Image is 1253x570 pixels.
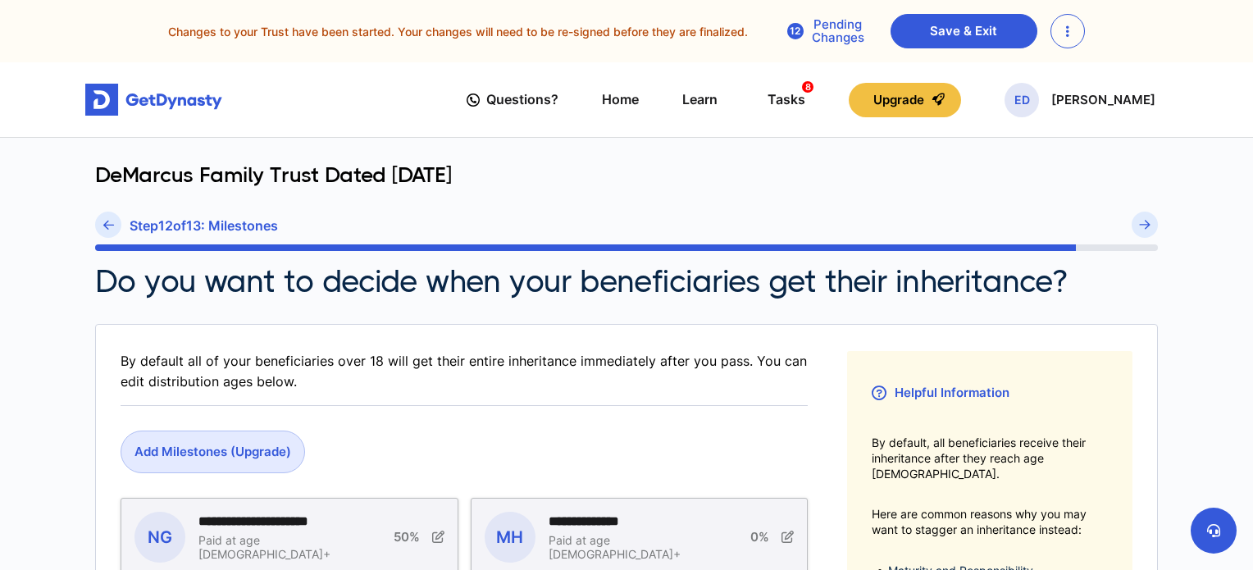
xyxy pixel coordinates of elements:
[872,435,1108,481] span: By default, all beneficiaries receive their inheritance after they reach age [DEMOGRAPHIC_DATA].
[394,529,420,545] span: 50%
[394,529,444,545] a: 50%
[85,84,222,116] img: Get started for free with Dynasty Trust Company
[891,14,1037,48] a: Save & Exit
[602,76,639,123] a: Home
[750,529,794,545] a: 0%
[1005,83,1039,117] span: ED
[121,351,808,392] span: By default all of your beneficiaries over 18 will get their entire inheritance immediately after ...
[130,218,278,234] h6: Step 12 of 13 : Milestones
[768,84,805,115] div: Tasks
[198,533,369,561] div: Paid at age [DEMOGRAPHIC_DATA]+
[775,18,877,44] div: Pending Changes
[682,76,718,123] a: Learn
[849,83,961,117] button: Upgrade
[13,14,1239,48] div: Changes to your Trust have been started. Your changes will need to be re-signed before they are f...
[872,506,1108,537] span: Here are common reasons why you may want to stagger an inheritance instead:
[95,162,1158,212] div: DeMarcus Family Trust Dated [DATE]
[549,533,727,561] div: Paid at age [DEMOGRAPHIC_DATA]+
[750,529,769,545] span: 0%
[467,76,558,123] a: Questions?
[485,512,535,563] span: MH
[134,512,185,563] span: NG
[486,84,558,115] span: Questions?
[802,81,813,93] span: 8
[1051,93,1155,107] p: [PERSON_NAME]
[95,263,1068,299] h2: Do you want to decide when your beneficiaries get their inheritance?
[121,431,305,473] button: Add Milestones (Upgrade)
[1005,83,1155,117] button: ED[PERSON_NAME]
[761,76,805,123] a: Tasks8
[872,376,1108,410] h3: Helpful Information
[774,14,877,48] button: Pending Changes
